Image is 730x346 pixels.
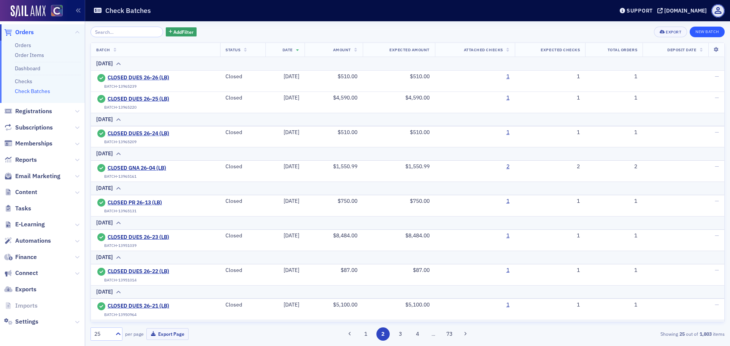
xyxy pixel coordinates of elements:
[104,312,136,317] div: BATCH-13950964
[590,95,637,101] div: 1
[96,288,113,296] div: [DATE]
[711,4,725,17] span: Profile
[590,198,637,205] div: 1
[389,47,430,52] span: Expected Amount
[15,237,51,245] span: Automations
[104,174,136,179] div: BATCH-13965161
[225,47,240,52] span: Status
[657,8,709,13] button: [DOMAIN_NAME]
[506,198,509,205] a: 1
[173,28,194,35] span: Add Filter
[4,204,31,213] a: Tasks
[4,318,38,326] a: Settings
[410,73,430,80] span: $510.00
[520,95,580,101] div: 1
[15,302,38,310] span: Imports
[590,232,637,239] div: 1
[520,198,580,205] div: 1
[225,198,260,205] div: Closed
[333,301,357,308] span: $5,100.00
[96,150,113,158] div: [DATE]
[104,243,136,248] div: BATCH-13951039
[96,219,113,227] div: [DATE]
[15,156,37,164] span: Reports
[104,139,136,144] div: BATCH-13965209
[333,94,357,101] span: $4,590.00
[338,73,357,80] span: $510.00
[225,163,260,170] div: Closed
[4,172,60,180] a: Email Marketing
[15,285,36,294] span: Exports
[376,327,390,341] button: 2
[15,269,38,277] span: Connect
[15,172,60,180] span: Email Marketing
[608,47,637,52] span: Total Orders
[225,267,260,274] div: Closed
[541,47,580,52] span: Expected Checks
[506,302,509,308] a: 1
[338,197,357,204] span: $750.00
[520,73,580,80] div: 1
[690,28,725,35] a: New Batch
[405,301,430,308] span: $5,100.00
[94,330,111,338] div: 25
[105,6,151,15] h1: Check Batches
[715,94,719,101] span: —
[4,156,37,164] a: Reports
[506,129,509,136] a: 1
[104,209,136,213] div: BATCH-13965131
[15,204,31,213] span: Tasks
[410,197,430,204] span: $750.00
[464,47,503,52] span: Attached Checks
[520,163,580,170] div: 2
[108,130,177,137] span: CLOSED DUES 26-24 (LB)
[90,27,163,37] input: Search…
[15,42,31,49] a: Orders
[146,328,189,340] button: Export Page
[15,139,52,148] span: Memberships
[15,65,40,72] a: Dashboard
[108,199,177,206] a: CLOSED PR 26-13 (LB)
[519,330,725,337] div: Showing out of items
[108,165,177,172] a: CLOSED GNA 26-04 (LB)
[359,327,372,341] button: 1
[4,107,52,115] a: Registrations
[225,129,260,136] div: Closed
[15,88,50,95] a: Check Batches
[104,278,136,283] div: BATCH-13951014
[284,73,299,80] span: [DATE]
[520,232,580,239] div: 1
[15,78,32,85] a: Checks
[664,7,707,14] div: [DOMAIN_NAME]
[333,47,351,52] span: Amount
[108,234,177,241] span: CLOSED DUES 26-23 (LB)
[96,253,113,261] div: [DATE]
[104,105,136,110] div: BATCH-13965220
[715,267,719,273] span: —
[225,95,260,101] div: Closed
[284,129,299,136] span: [DATE]
[15,28,34,36] span: Orders
[698,330,713,337] strong: 1,803
[4,237,51,245] a: Automations
[15,123,53,132] span: Subscriptions
[108,303,177,310] span: CLOSED DUES 26-21 (LB)
[506,232,509,239] a: 1
[506,267,509,274] a: 1
[715,301,719,308] span: —
[108,268,177,275] a: CLOSED DUES 26-22 (LB)
[506,73,509,80] a: 1
[654,27,687,37] button: Export
[96,184,113,192] div: [DATE]
[125,330,144,337] label: per page
[46,5,63,18] a: View Homepage
[715,129,719,136] span: —
[284,267,299,273] span: [DATE]
[96,115,113,123] div: [DATE]
[410,129,430,136] span: $510.00
[715,73,719,80] span: —
[506,163,509,170] a: 2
